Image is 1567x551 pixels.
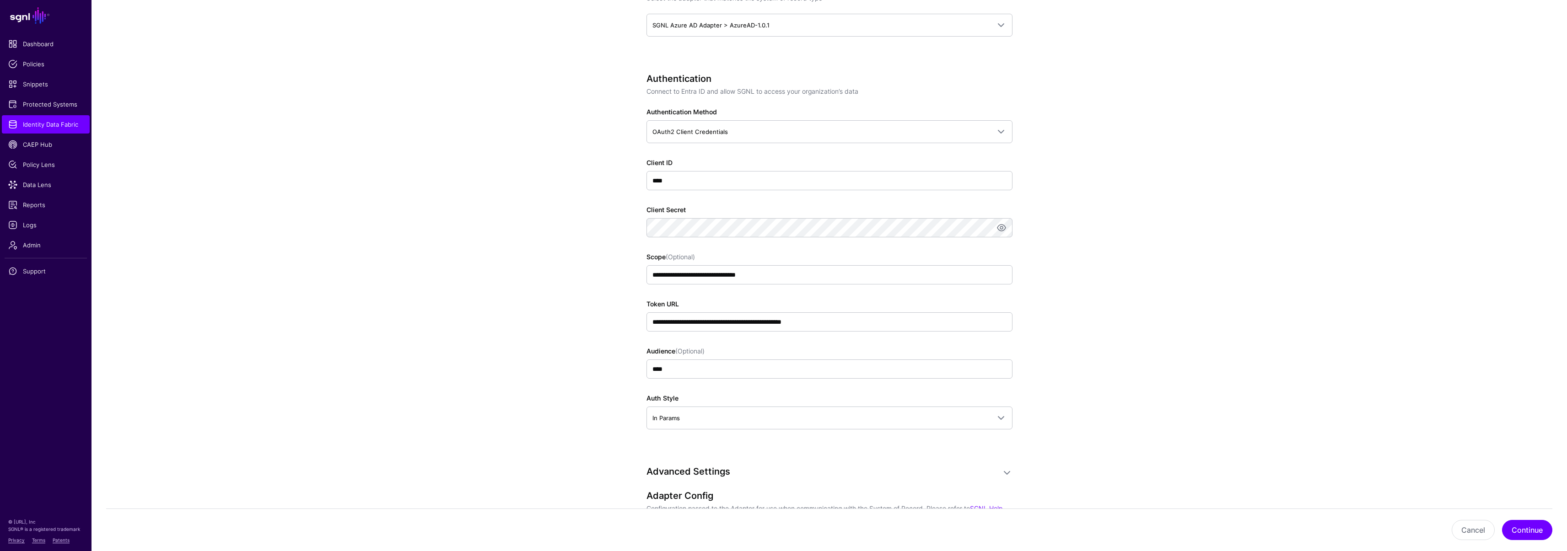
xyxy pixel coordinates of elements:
[2,135,90,154] a: CAEP Hub
[8,537,25,543] a: Privacy
[675,347,705,355] span: (Optional)
[646,86,1012,96] p: Connect to Entra ID and allow SGNL to access your organization’s data
[2,95,90,113] a: Protected Systems
[2,176,90,194] a: Data Lens
[646,503,1012,523] p: Configuration passed to the Adapter for use when communicating with the System of Record. Please ...
[2,115,90,134] a: Identity Data Fabric
[2,75,90,93] a: Snippets
[2,55,90,73] a: Policies
[2,155,90,174] a: Policy Lens
[8,59,83,69] span: Policies
[8,220,83,230] span: Logs
[646,466,994,477] h3: Advanced Settings
[8,80,83,89] span: Snippets
[646,490,1012,501] h3: Adapter Config
[1502,520,1552,540] button: Continue
[652,128,728,135] span: OAuth2 Client Credentials
[8,160,83,169] span: Policy Lens
[8,267,83,276] span: Support
[646,73,1012,84] h3: Authentication
[5,5,86,26] a: SGNL
[8,140,83,149] span: CAEP Hub
[8,525,83,533] p: SGNL® is a registered trademark
[646,393,678,403] label: Auth Style
[32,537,45,543] a: Terms
[8,200,83,209] span: Reports
[646,107,717,117] label: Authentication Method
[1452,520,1495,540] button: Cancel
[8,39,83,48] span: Dashboard
[646,346,705,356] label: Audience
[646,205,686,214] label: Client Secret
[2,196,90,214] a: Reports
[646,158,673,167] label: Client ID
[8,518,83,525] p: © [URL], Inc
[8,241,83,250] span: Admin
[2,236,90,254] a: Admin
[8,120,83,129] span: Identity Data Fabric
[8,100,83,109] span: Protected Systems
[8,180,83,189] span: Data Lens
[53,537,70,543] a: Patents
[646,299,679,309] label: Token URL
[652,21,770,29] span: SGNL Azure AD Adapter > AzureAD-1.0.1
[646,252,695,262] label: Scope
[666,253,695,261] span: (Optional)
[2,35,90,53] a: Dashboard
[652,414,680,422] span: In Params
[2,216,90,234] a: Logs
